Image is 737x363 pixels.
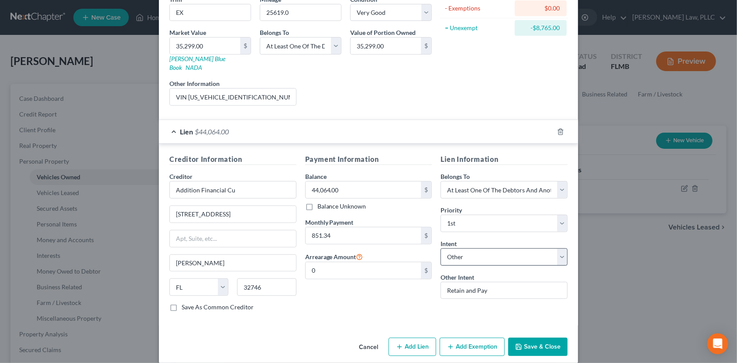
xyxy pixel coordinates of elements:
h5: Creditor Information [169,154,296,165]
span: Lien [180,127,193,136]
div: $ [421,262,431,279]
input: 0.00 [306,262,421,279]
div: $ [240,38,251,54]
label: Other Information [169,79,220,88]
label: Market Value [169,28,206,37]
div: Open Intercom Messenger [707,333,728,354]
div: $ [421,38,431,54]
input: -- [260,4,341,21]
input: 0.00 [306,181,421,198]
input: (optional) [170,89,296,105]
h5: Payment Information [305,154,432,165]
button: Add Exemption [440,338,505,356]
button: Add Lien [389,338,436,356]
div: = Unexempt [445,24,511,32]
a: NADA [186,64,202,71]
input: Specify... [441,282,568,299]
input: Enter city... [170,255,296,271]
span: Priority [441,206,462,214]
button: Save & Close [508,338,568,356]
a: [PERSON_NAME] Blue Book [169,55,225,71]
label: Arrearage Amount [305,251,363,262]
div: $ [421,181,431,198]
input: 0.00 [306,227,421,244]
label: Intent [441,239,457,248]
div: -$8,765.00 [522,24,560,32]
input: Enter zip... [237,278,296,296]
input: Search creditor by name... [169,181,296,199]
div: $0.00 [522,4,560,13]
label: Balance [305,172,327,181]
input: 0.00 [351,38,421,54]
button: Cancel [352,339,385,356]
span: Creditor [169,173,193,180]
label: Save As Common Creditor [182,303,254,312]
span: Belongs To [441,173,470,180]
input: Apt, Suite, etc... [170,230,296,247]
input: ex. LS, LT, etc [170,4,251,21]
div: - Exemptions [445,4,511,13]
div: $ [421,227,431,244]
label: Other Intent [441,273,474,282]
span: $44,064.00 [195,127,229,136]
input: Enter address... [170,206,296,223]
label: Balance Unknown [317,202,366,211]
label: Monthly Payment [305,218,354,227]
h5: Lien Information [441,154,568,165]
input: 0.00 [170,38,240,54]
label: Value of Portion Owned [350,28,416,37]
span: Belongs To [260,29,289,36]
